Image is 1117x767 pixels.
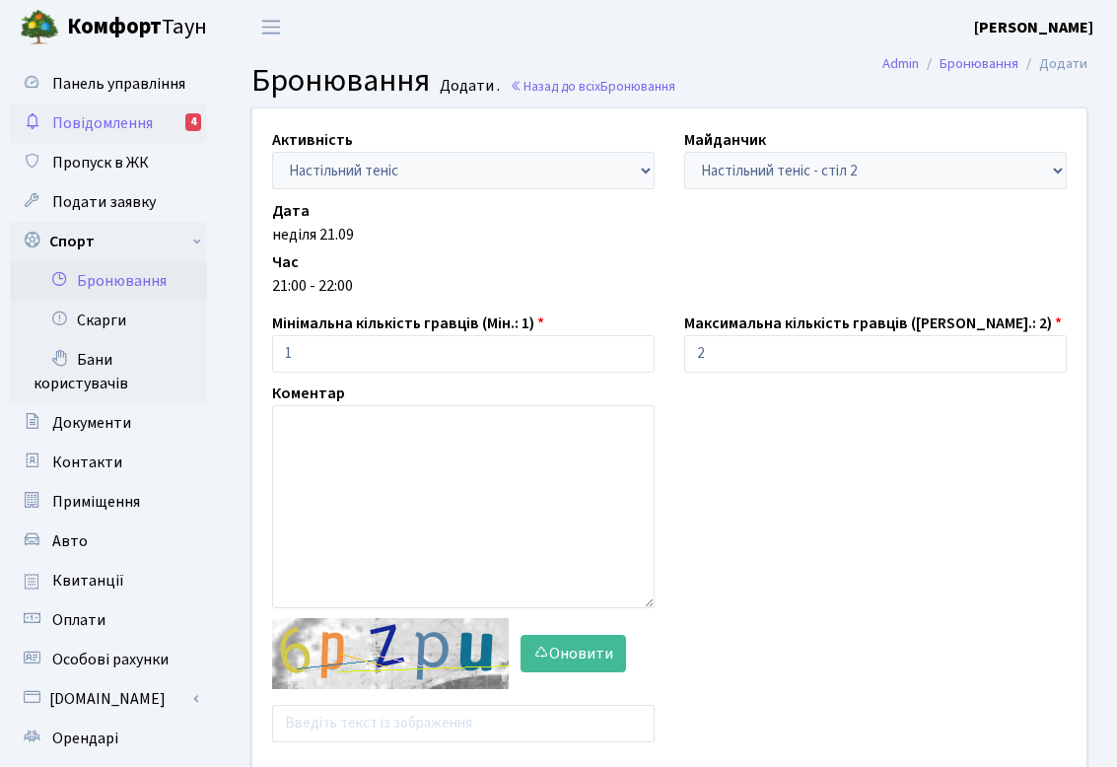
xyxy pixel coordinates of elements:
[882,53,919,74] a: Admin
[10,482,207,522] a: Приміщення
[272,705,655,742] input: Введіть текст із зображення
[67,11,162,42] b: Комфорт
[684,128,766,152] label: Майданчик
[272,199,310,223] label: Дата
[10,143,207,182] a: Пропуск в ЖК
[272,223,1067,246] div: неділя 21.09
[10,443,207,482] a: Контакти
[52,491,140,513] span: Приміщення
[974,17,1093,38] b: [PERSON_NAME]
[10,403,207,443] a: Документи
[20,8,59,47] img: logo.png
[272,382,345,405] label: Коментар
[853,43,1117,85] nav: breadcrumb
[974,16,1093,39] a: [PERSON_NAME]
[521,635,626,672] button: Оновити
[10,640,207,679] a: Особові рахунки
[67,11,207,44] span: Таун
[52,152,149,174] span: Пропуск в ЖК
[10,222,207,261] a: Спорт
[52,728,118,749] span: Орендарі
[185,113,201,131] div: 4
[10,600,207,640] a: Оплати
[272,128,353,152] label: Активність
[52,530,88,552] span: Авто
[10,522,207,561] a: Авто
[52,73,185,95] span: Панель управління
[10,261,207,301] a: Бронювання
[940,53,1018,74] a: Бронювання
[272,250,299,274] label: Час
[272,618,509,689] img: default
[684,312,1062,335] label: Максимальна кількість гравців ([PERSON_NAME].: 2)
[10,340,207,403] a: Бани користувачів
[272,312,544,335] label: Мінімальна кількість гравців (Мін.: 1)
[251,58,430,104] span: Бронювання
[52,609,105,631] span: Оплати
[10,719,207,758] a: Орендарі
[10,104,207,143] a: Повідомлення4
[10,301,207,340] a: Скарги
[52,191,156,213] span: Подати заявку
[510,77,675,96] a: Назад до всіхБронювання
[1018,53,1087,75] li: Додати
[10,679,207,719] a: [DOMAIN_NAME]
[52,452,122,473] span: Контакти
[436,77,500,96] small: Додати .
[52,412,131,434] span: Документи
[272,274,1067,298] div: 21:00 - 22:00
[600,77,675,96] span: Бронювання
[52,112,153,134] span: Повідомлення
[52,570,124,592] span: Квитанції
[52,649,169,670] span: Особові рахунки
[10,561,207,600] a: Квитанції
[246,11,296,43] button: Переключити навігацію
[10,182,207,222] a: Подати заявку
[10,64,207,104] a: Панель управління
